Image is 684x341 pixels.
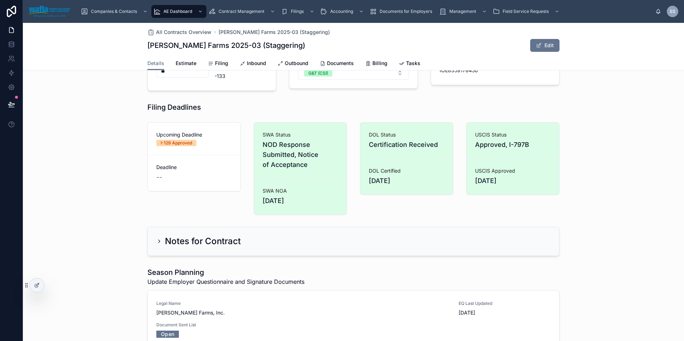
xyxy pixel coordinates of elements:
div: I-129 Approved [161,140,192,146]
span: Deadline [156,164,232,171]
span: Certification Received [369,140,444,150]
a: Contract Management [206,5,279,18]
span: Legal Name [156,301,450,306]
span: Contract Management [219,9,264,14]
h1: Filing Deadlines [147,102,201,112]
span: Document Sent List [156,322,551,328]
span: [DATE] [263,196,338,206]
span: SS [670,9,675,14]
span: EQ Last Updated [459,301,551,306]
span: USCIS Approved [475,167,551,174]
span: DOL Status [369,131,444,138]
span: Approved, I-797B [475,140,551,150]
span: Documents for Employers [380,9,432,14]
img: App logo [29,6,70,17]
span: AE Dashboard [163,9,192,14]
span: [DATE] [459,309,551,316]
span: Filing [215,60,228,67]
h1: Season Planning [147,267,304,277]
span: [DATE] [369,176,444,186]
a: Field Service Requests [490,5,563,18]
a: Management [437,5,490,18]
a: Outbound [278,57,308,71]
span: Management [449,9,476,14]
a: Estimate [176,57,196,71]
h1: [PERSON_NAME] Farms 2025-03 (Staggering) [147,40,305,50]
span: -- [156,172,162,182]
span: DOL Certified [369,167,444,174]
span: Inbound [247,60,266,67]
span: Filings [291,9,304,14]
span: SWA Status [263,131,338,138]
div: scrollable content [76,4,655,19]
a: Filings [279,5,318,18]
span: Tasks [406,60,420,67]
span: All Contracts Overview [156,29,211,36]
h2: Notes for Contract [165,236,241,247]
span: Update Employer Questionnaire and Signature Documents [147,277,304,286]
a: Billing [365,57,387,71]
a: Documents [320,57,354,71]
span: USCIS Status [475,131,551,138]
span: Outbound [285,60,308,67]
button: Edit [530,39,560,52]
a: Inbound [240,57,266,71]
span: NOD Response Submitted, Notice of Acceptance [263,140,338,170]
a: All Contracts Overview [147,29,211,36]
span: Details [147,60,164,67]
a: Documents for Employers [367,5,437,18]
a: Open [156,328,179,340]
div: G&T (CSI) [308,70,328,76]
span: -133 [215,73,267,80]
span: Documents [327,60,354,67]
span: [DATE] [475,176,551,186]
span: Field Service Requests [503,9,549,14]
span: [PERSON_NAME] Farms, Inc. [156,309,450,316]
a: Companies & Contacts [79,5,151,18]
span: Upcoming Deadline [156,131,232,138]
span: IOE8359178450 [440,67,551,74]
a: Filing [208,57,228,71]
a: [PERSON_NAME] Farms 2025-03 (Staggering) [219,29,330,36]
a: Tasks [399,57,420,71]
a: Details [147,57,164,70]
button: Select Button [298,66,409,80]
span: Accounting [330,9,353,14]
span: SWA NOA [263,187,338,194]
span: Companies & Contacts [91,9,137,14]
a: AE Dashboard [151,5,206,18]
span: Billing [372,60,387,67]
a: Accounting [318,5,367,18]
span: Estimate [176,60,196,67]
